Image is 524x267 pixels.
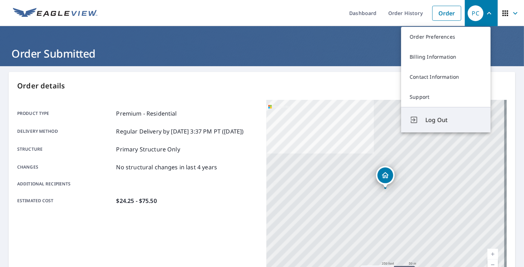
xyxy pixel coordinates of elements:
[468,5,484,21] div: PC
[17,81,507,91] p: Order details
[401,67,491,87] a: Contact Information
[401,27,491,47] a: Order Preferences
[17,145,114,154] p: Structure
[17,196,114,205] p: Estimated cost
[13,8,97,19] img: EV Logo
[116,127,244,136] p: Regular Delivery by [DATE] 3:37 PM PT ([DATE])
[116,163,217,171] p: No structural changes in last 4 years
[116,109,177,118] p: Premium - Residential
[401,47,491,67] a: Billing Information
[432,6,461,21] a: Order
[17,181,114,187] p: Additional recipients
[116,196,157,205] p: $24.25 - $75.50
[487,249,498,259] a: Current Level 17, Zoom In
[401,87,491,107] a: Support
[9,46,515,61] h1: Order Submitted
[426,116,482,124] span: Log Out
[116,145,180,154] p: Primary Structure Only
[17,163,114,171] p: Changes
[401,107,491,132] button: Log Out
[17,127,114,136] p: Delivery method
[17,109,114,118] p: Product type
[376,166,395,188] div: Dropped pin, building 1, Residential property, 387 PINE GLEN RD RIVERVIEW NB E1B4J8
